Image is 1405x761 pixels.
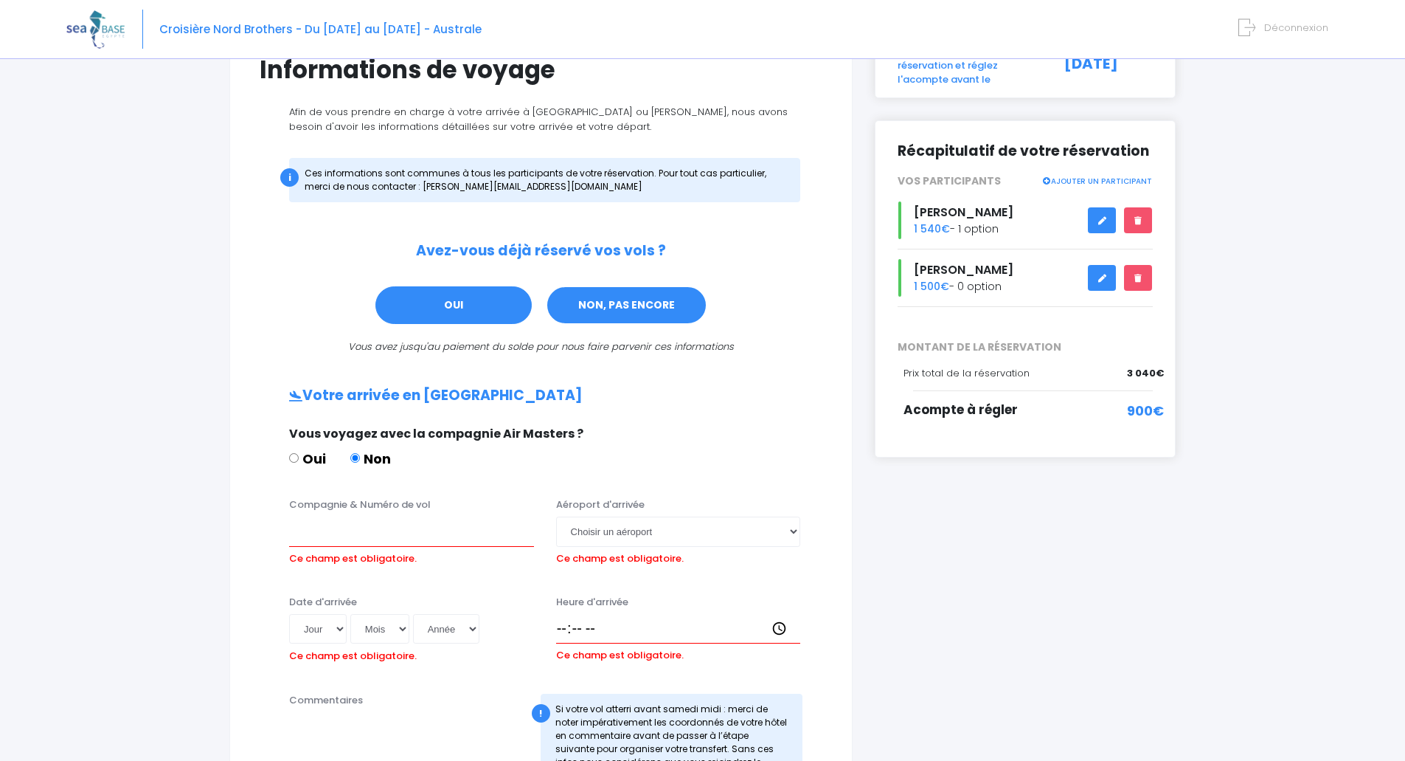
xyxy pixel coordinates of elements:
[1264,21,1328,35] span: Déconnexion
[159,21,482,37] span: Croisière Nord Brothers - Du [DATE] au [DATE] - Australe
[260,243,822,260] h2: Avez-vous déjà réservé vos vols ?
[887,259,1164,297] div: - 0 option
[260,388,822,404] h2: Votre arrivée en [GEOGRAPHIC_DATA]
[556,644,684,663] label: Ce champ est obligatoire.
[556,547,684,566] label: Ce champ est obligatoire.
[887,340,1164,355] span: MONTANT DE LA RÉSERVATION
[260,105,822,134] p: Afin de vous prendre en charge à votre arrivée à [GEOGRAPHIC_DATA] ou [PERSON_NAME], nous avons b...
[289,595,357,610] label: Date d'arrivée
[375,286,532,325] a: OUI
[289,158,800,202] div: Ces informations sont communes à tous les participants de votre réservation. Pour tout cas partic...
[289,425,583,442] span: Vous voyagez avec la compagnie Air Masters ?
[1041,173,1152,187] a: AJOUTER UN PARTICIPANT
[914,204,1013,221] span: [PERSON_NAME]
[350,453,360,463] input: Non
[914,261,1013,278] span: [PERSON_NAME]
[280,168,299,187] div: i
[546,286,707,326] a: NON, PAS ENCORE
[289,644,417,664] label: Ce champ est obligatoire.
[350,449,391,469] label: Non
[260,55,822,84] h1: Informations de voyage
[556,497,645,512] label: Aéroport d'arrivée
[1127,401,1164,421] span: 900€
[887,173,1164,189] div: VOS PARTICIPANTS
[1048,44,1164,87] div: [DATE]
[887,44,1048,87] div: Complétez votre réservation et réglez l'acompte avant le
[1127,366,1164,381] span: 3 040€
[289,453,299,463] input: Oui
[903,366,1030,380] span: Prix total de la réservation
[898,143,1153,160] h2: Récapitulatif de votre réservation
[887,202,1164,239] div: - 1 option
[914,221,950,236] span: 1 540€
[289,547,417,566] label: Ce champ est obligatoire.
[348,340,734,354] i: Vous avez jusqu'au paiement du solde pour nous faire parvenir ces informations
[532,704,550,723] div: !
[903,401,1018,419] span: Acompte à régler
[289,449,326,469] label: Oui
[289,497,431,512] label: Compagnie & Numéro de vol
[914,279,949,294] span: 1 500€
[289,693,363,708] label: Commentaires
[556,595,628,610] label: Heure d'arrivée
